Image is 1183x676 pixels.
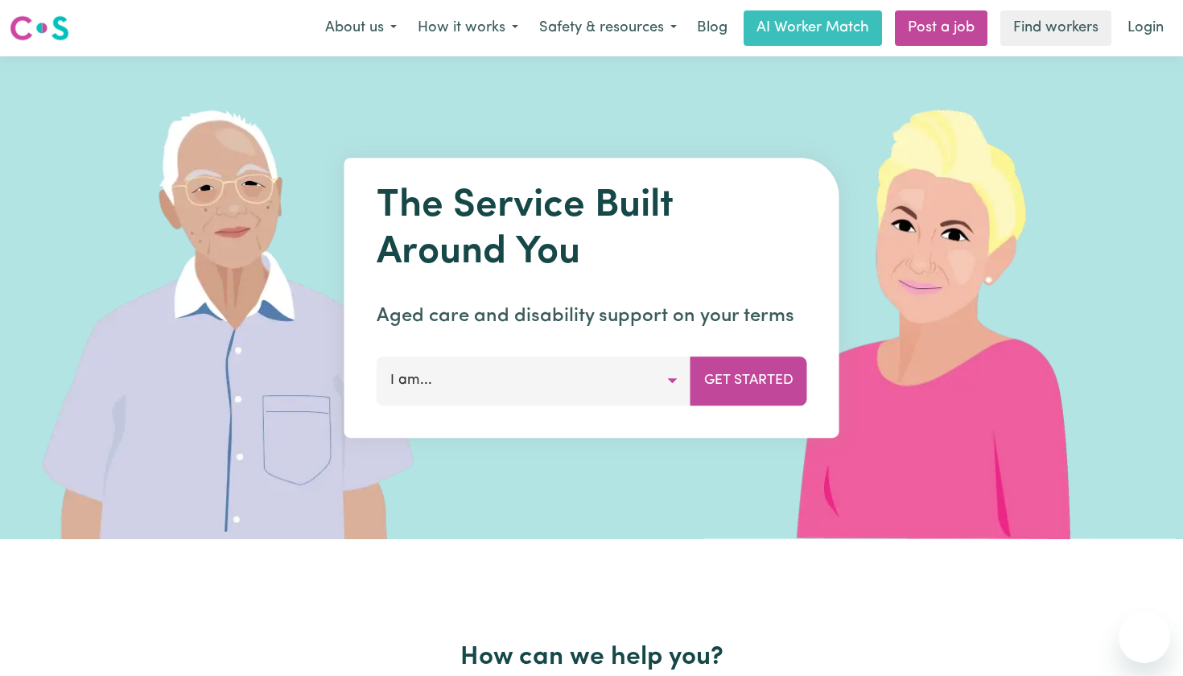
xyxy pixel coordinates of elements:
h1: The Service Built Around You [377,183,807,276]
h2: How can we help you? [70,642,1113,673]
img: Careseekers logo [10,14,69,43]
a: Login [1118,10,1173,46]
a: Blog [687,10,737,46]
a: Post a job [895,10,987,46]
button: Get Started [690,357,807,405]
button: I am... [377,357,691,405]
a: Careseekers logo [10,10,69,47]
button: Safety & resources [529,11,687,45]
button: About us [315,11,407,45]
iframe: Button to launch messaging window [1119,612,1170,663]
a: Find workers [1000,10,1111,46]
button: How it works [407,11,529,45]
a: AI Worker Match [744,10,882,46]
p: Aged care and disability support on your terms [377,302,807,331]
